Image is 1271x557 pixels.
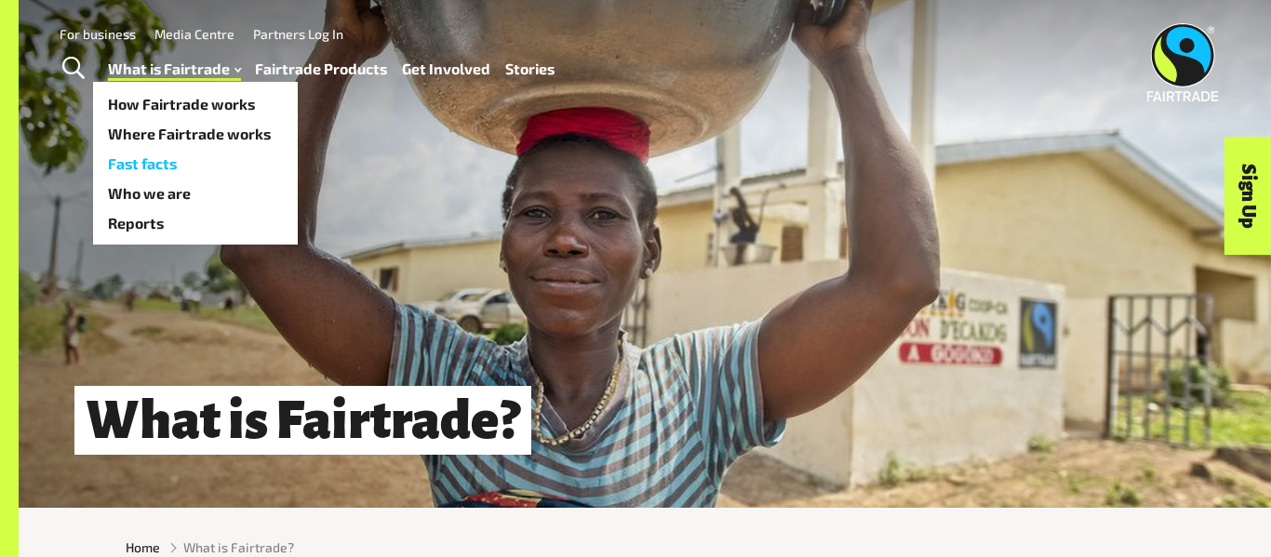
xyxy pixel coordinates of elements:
a: Toggle Search [50,46,96,92]
a: Fairtrade Products [255,56,387,83]
a: How Fairtrade works [93,89,298,119]
a: Where Fairtrade works [93,119,298,149]
a: Stories [505,56,555,83]
a: Media Centre [154,26,234,42]
img: Fairtrade Australia New Zealand logo [1147,23,1219,101]
a: Home [126,537,160,557]
a: For business [60,26,136,42]
a: Fast facts [93,149,298,179]
a: Who we are [93,179,298,208]
h1: What is Fairtrade? [74,386,531,455]
a: What is Fairtrade [108,56,241,83]
a: Reports [93,208,298,238]
a: Partners Log In [253,26,343,42]
a: Get Involved [402,56,490,83]
span: What is Fairtrade? [183,537,294,557]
